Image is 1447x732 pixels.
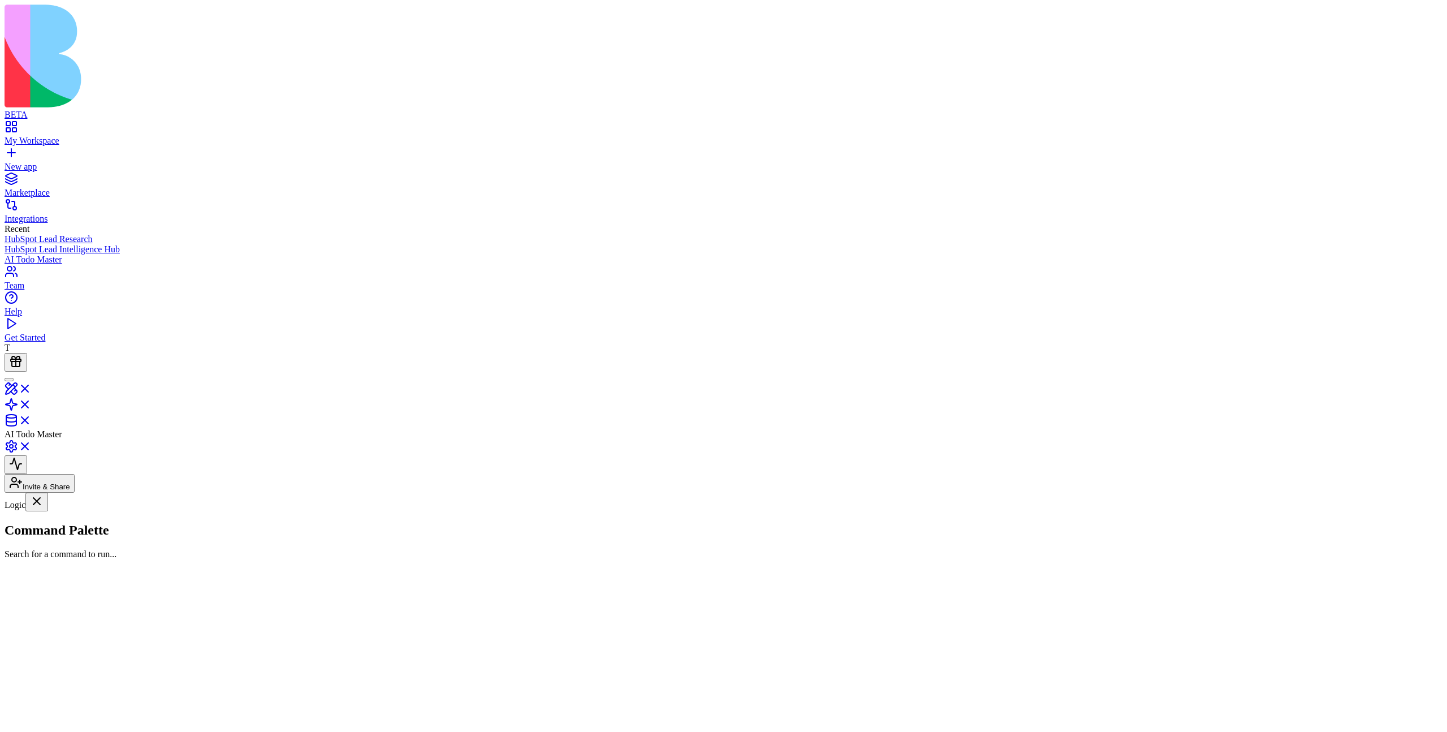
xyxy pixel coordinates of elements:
p: Search for a command to run... [5,549,1442,559]
div: Team [5,281,1442,291]
a: Team [5,270,1442,291]
a: Integrations [5,204,1442,224]
div: Help [5,307,1442,317]
span: Recent [5,224,29,234]
div: My Workspace [5,136,1442,146]
a: BETA [5,100,1442,120]
a: HubSpot Lead Research [5,234,1442,244]
a: AI Todo Master [5,255,1442,265]
div: Integrations [5,214,1442,224]
span: AI Todo Master [5,429,62,439]
a: HubSpot Lead Intelligence Hub [5,244,1442,255]
span: Logic [5,500,25,510]
a: Marketplace [5,178,1442,198]
img: logo [5,5,459,107]
a: Help [5,296,1442,317]
h2: Command Palette [5,523,1442,538]
a: My Workspace [5,126,1442,146]
div: Marketplace [5,188,1442,198]
button: Invite & Share [5,474,75,493]
div: BETA [5,110,1442,120]
a: Get Started [5,322,1442,343]
div: Get Started [5,333,1442,343]
a: New app [5,152,1442,172]
div: New app [5,162,1442,172]
span: T [5,343,10,352]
